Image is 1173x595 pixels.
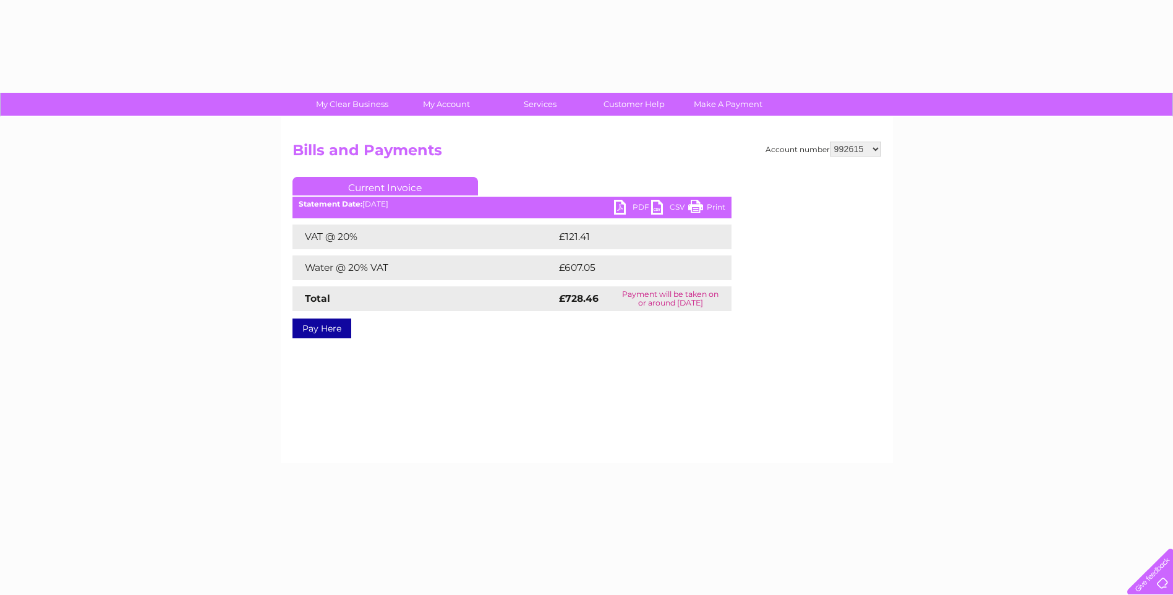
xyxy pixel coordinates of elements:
a: CSV [651,200,688,218]
strong: £728.46 [559,293,599,304]
b: Statement Date: [299,199,362,208]
strong: Total [305,293,330,304]
a: My Clear Business [301,93,403,116]
a: Pay Here [292,319,351,338]
td: Water @ 20% VAT [292,255,556,280]
div: [DATE] [292,200,732,208]
a: Make A Payment [677,93,779,116]
a: Current Invoice [292,177,478,195]
td: Payment will be taken on or around [DATE] [610,286,731,311]
a: Customer Help [583,93,685,116]
td: £121.41 [556,225,706,249]
a: My Account [395,93,497,116]
a: Print [688,200,725,218]
td: £607.05 [556,255,709,280]
a: Services [489,93,591,116]
h2: Bills and Payments [292,142,881,165]
td: VAT @ 20% [292,225,556,249]
a: PDF [614,200,651,218]
div: Account number [766,142,881,156]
